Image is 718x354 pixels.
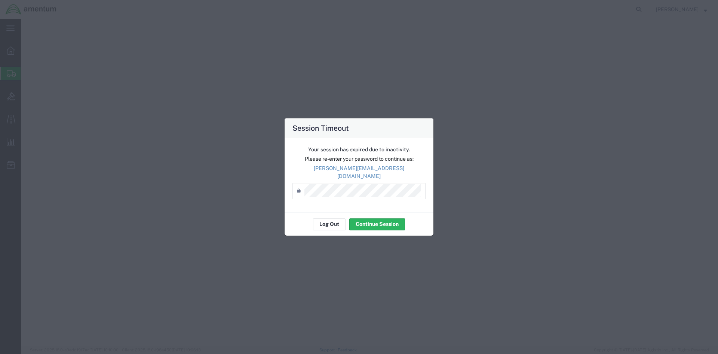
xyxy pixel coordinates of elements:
[349,218,405,230] button: Continue Session
[292,122,349,133] h4: Session Timeout
[313,218,346,230] button: Log Out
[292,155,426,163] p: Please re-enter your password to continue as:
[292,164,426,180] p: [PERSON_NAME][EMAIL_ADDRESS][DOMAIN_NAME]
[292,146,426,154] p: Your session has expired due to inactivity.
